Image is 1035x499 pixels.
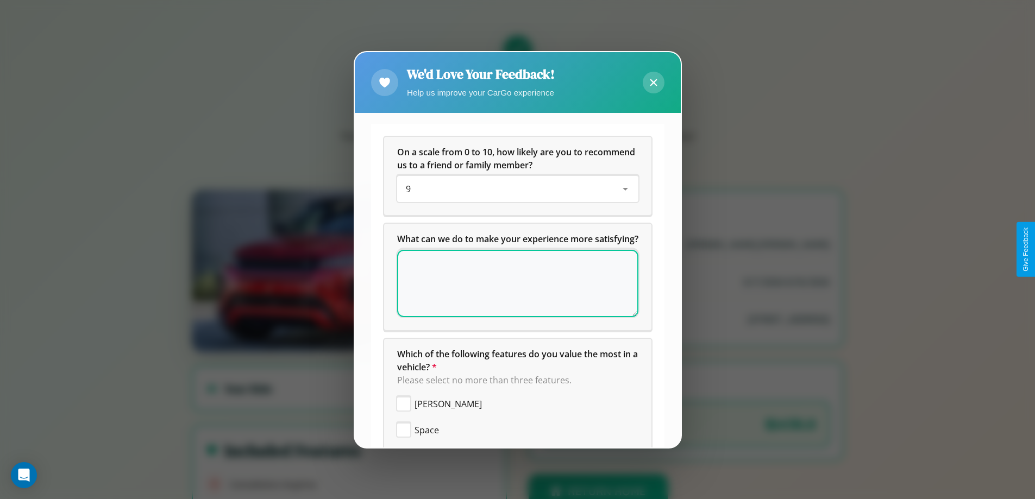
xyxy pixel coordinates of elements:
span: 9 [406,183,411,195]
span: What can we do to make your experience more satisfying? [397,233,638,245]
span: On a scale from 0 to 10, how likely are you to recommend us to a friend or family member? [397,146,637,171]
span: Which of the following features do you value the most in a vehicle? [397,348,640,373]
span: Space [415,424,439,437]
p: Help us improve your CarGo experience [407,85,555,100]
div: Open Intercom Messenger [11,462,37,488]
span: [PERSON_NAME] [415,397,482,410]
span: Please select no more than three features. [397,374,572,386]
div: On a scale from 0 to 10, how likely are you to recommend us to a friend or family member? [397,176,638,202]
div: Give Feedback [1022,228,1030,271]
h2: We'd Love Your Feedback! [407,65,555,83]
div: On a scale from 0 to 10, how likely are you to recommend us to a friend or family member? [384,137,651,215]
h5: On a scale from 0 to 10, how likely are you to recommend us to a friend or family member? [397,146,638,172]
